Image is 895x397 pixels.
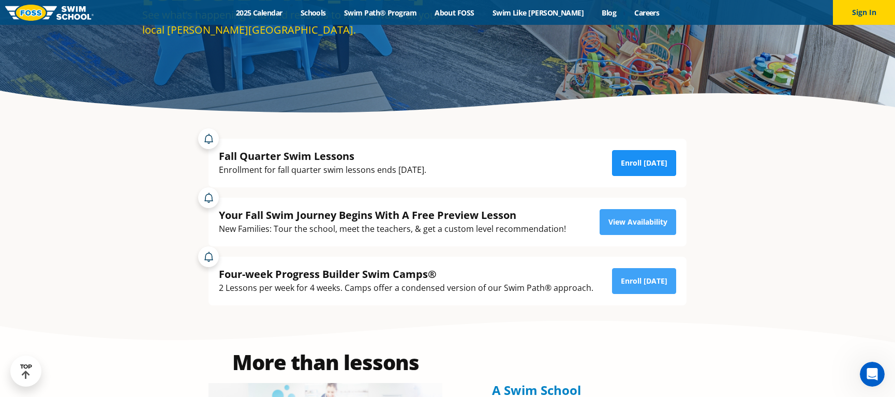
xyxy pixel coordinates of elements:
iframe: Intercom live chat [860,362,885,387]
a: Enroll [DATE] [612,268,676,294]
div: TOP [20,363,32,379]
a: About FOSS [426,8,484,18]
div: Fall Quarter Swim Lessons [219,149,426,163]
a: Careers [625,8,668,18]
a: Swim Like [PERSON_NAME] [483,8,593,18]
div: Enrollment for fall quarter swim lessons ends [DATE]. [219,163,426,177]
h2: More than lessons [208,352,442,373]
a: View Availability [600,209,676,235]
a: Blog [593,8,625,18]
a: 2025 Calendar [227,8,291,18]
div: 2 Lessons per week for 4 weeks. Camps offer a condensed version of our Swim Path® approach. [219,281,593,295]
div: Your Fall Swim Journey Begins With A Free Preview Lesson [219,208,566,222]
a: Swim Path® Program [335,8,425,18]
div: Four-week Progress Builder Swim Camps® [219,267,593,281]
a: Schools [291,8,335,18]
img: FOSS Swim School Logo [5,5,94,21]
a: Enroll [DATE] [612,150,676,176]
div: New Families: Tour the school, meet the teachers, & get a custom level recommendation! [219,222,566,236]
